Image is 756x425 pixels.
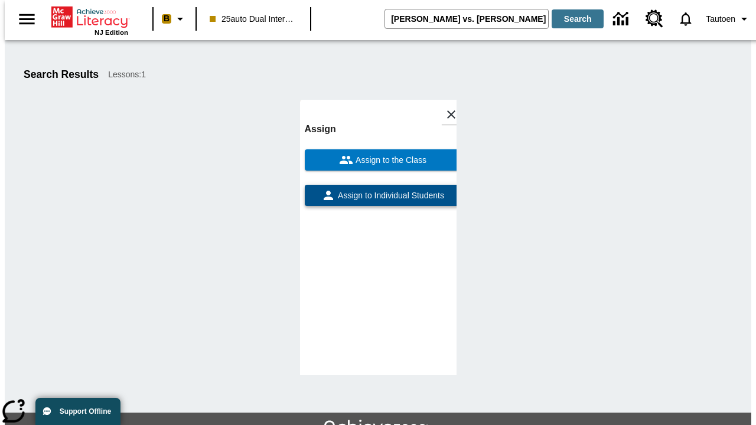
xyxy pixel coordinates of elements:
[9,2,44,37] button: Open side menu
[606,3,638,35] a: Data Center
[51,5,128,29] a: Home
[24,68,99,81] h1: Search Results
[353,154,426,166] span: Assign to the Class
[60,407,111,416] span: Support Offline
[670,4,701,34] a: Notifications
[108,68,146,81] span: Lessons : 1
[638,3,670,35] a: Resource Center, Will open in new tab
[441,104,461,125] button: Close
[701,8,756,30] button: Profile/Settings
[305,185,461,206] button: Assign to Individual Students
[51,4,128,36] div: Home
[305,149,461,171] button: Assign to the Class
[706,13,735,25] span: Tautoen
[300,100,457,375] div: lesson details
[35,398,120,425] button: Support Offline
[335,189,444,202] span: Assign to Individual Students
[164,11,170,26] span: B
[94,29,128,36] span: NJ Edition
[210,13,297,25] span: 25auto Dual International
[305,121,461,138] h6: Assign
[157,8,192,30] button: Boost Class color is peach. Change class color
[385,9,548,28] input: search field
[552,9,604,28] button: Search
